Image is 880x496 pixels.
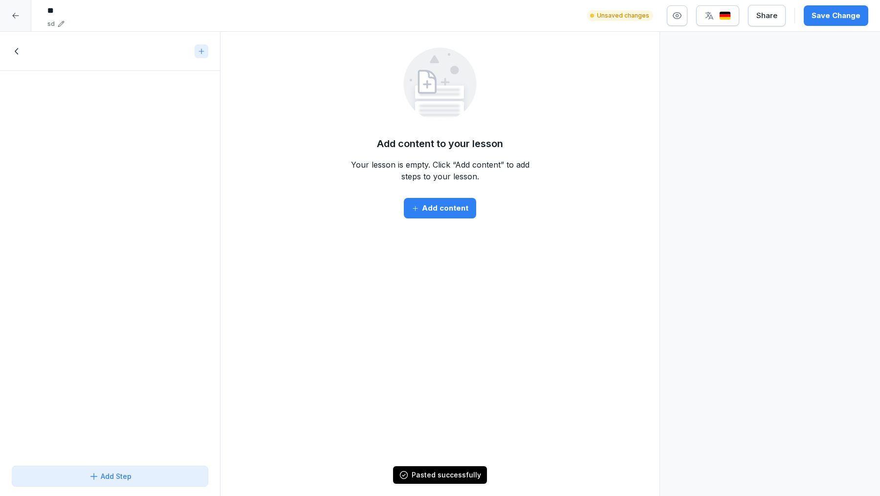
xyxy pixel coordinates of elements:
[342,159,538,182] p: Your lesson is empty. Click “Add content” to add steps to your lesson.
[748,5,786,26] button: Share
[412,470,481,480] div: Pasted successfully
[756,10,777,21] div: Share
[404,198,476,218] button: Add content
[412,203,468,214] div: Add content
[597,11,649,20] p: Unsaved changes
[719,11,731,21] img: de.svg
[812,10,860,21] div: Save Change
[377,136,503,151] h5: Add content to your lesson
[804,5,868,26] button: Save Change
[89,471,132,481] div: Add Step
[12,466,208,487] button: Add Step
[47,19,55,29] p: sd
[403,47,477,121] img: empty.svg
